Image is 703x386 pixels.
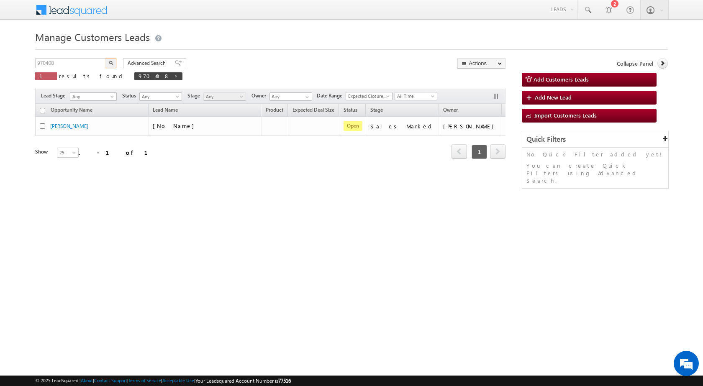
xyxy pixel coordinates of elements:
[139,92,182,101] a: Any
[457,58,505,69] button: Actions
[39,72,53,79] span: 1
[81,378,93,383] a: About
[41,92,69,100] span: Lead Stage
[57,149,80,156] span: 25
[204,93,244,100] span: Any
[288,105,339,116] a: Expected Deal Size
[366,105,387,116] a: Stage
[502,105,527,116] span: Actions
[278,378,291,384] span: 77516
[35,148,50,156] div: Show
[617,60,653,67] span: Collapse Panel
[140,93,180,100] span: Any
[344,121,362,131] span: Open
[57,148,79,158] a: 25
[526,151,664,158] p: No Quick Filter added yet!
[149,105,182,116] span: Lead Name
[77,148,158,157] div: 1 - 1 of 1
[301,93,311,101] a: Show All Items
[490,144,505,158] span: next
[370,107,383,113] span: Stage
[269,92,312,101] input: Type to Search
[40,108,45,113] input: Check all records
[94,378,127,383] a: Contact Support
[109,61,113,65] img: Search
[139,72,170,79] span: 970408
[50,123,88,129] a: [PERSON_NAME]
[128,59,168,67] span: Advanced Search
[46,105,97,116] a: Opportunity Name
[443,123,498,130] div: [PERSON_NAME]
[522,131,668,148] div: Quick Filters
[162,378,194,383] a: Acceptable Use
[452,144,467,158] span: prev
[70,93,114,100] span: Any
[203,92,246,101] a: Any
[317,92,346,100] span: Date Range
[526,162,664,184] p: You can create Quick Filters using Advanced Search.
[370,123,435,130] div: Sales Marked
[534,112,597,119] span: Import Customers Leads
[122,92,139,100] span: Status
[443,107,458,113] span: Owner
[35,30,150,43] span: Manage Customers Leads
[153,122,198,129] span: [No Name]
[472,145,487,159] span: 1
[51,107,92,113] span: Opportunity Name
[395,92,437,100] a: All Time
[59,72,126,79] span: results found
[535,94,572,101] span: Add New Lead
[395,92,435,100] span: All Time
[35,377,291,385] span: © 2025 LeadSquared | | | | |
[490,145,505,158] a: next
[452,145,467,158] a: prev
[187,92,203,100] span: Stage
[195,378,291,384] span: Your Leadsquared Account Number is
[251,92,269,100] span: Owner
[70,92,117,101] a: Any
[128,378,161,383] a: Terms of Service
[292,107,334,113] span: Expected Deal Size
[339,105,362,116] a: Status
[266,107,283,113] span: Product
[534,76,589,83] span: Add Customers Leads
[346,92,390,100] span: Expected Closure Date
[346,92,393,100] a: Expected Closure Date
